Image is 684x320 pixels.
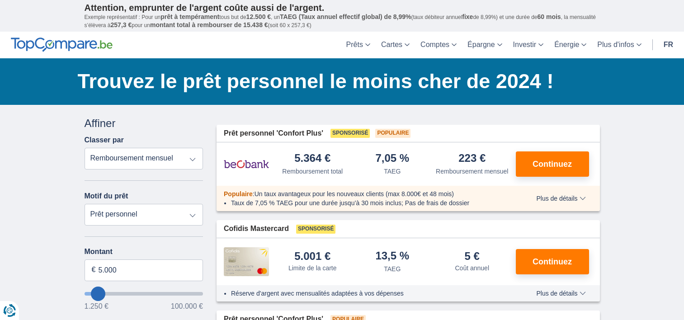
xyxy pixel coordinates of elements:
[280,13,411,20] span: TAEG (Taux annuel effectif global) de 8,99%
[150,21,268,28] span: montant total à rembourser de 15.438 €
[246,13,271,20] span: 12.500 €
[375,250,409,263] div: 13,5 %
[458,153,486,165] div: 223 €
[294,251,330,262] div: 5.001 €
[436,167,508,176] div: Remboursement mensuel
[330,129,370,138] span: Sponsorisé
[85,13,600,29] p: Exemple représentatif : Pour un tous but de , un (taux débiteur annuel de 8,99%) et une durée de ...
[415,32,462,58] a: Comptes
[375,129,410,138] span: Populaire
[255,190,454,198] span: Un taux avantageux pour les nouveaux clients (max 8.000€ et 48 mois)
[529,290,592,297] button: Plus de détails
[224,190,253,198] span: Populaire
[171,303,203,310] span: 100.000 €
[536,290,585,296] span: Plus de détails
[529,195,592,202] button: Plus de détails
[85,192,128,200] label: Motif du prêt
[465,251,480,262] div: 5 €
[592,32,646,58] a: Plus d'infos
[224,247,269,276] img: pret personnel Cofidis CC
[536,195,585,202] span: Plus de détails
[288,264,337,273] div: Limite de la carte
[224,153,269,175] img: pret personnel Beobank
[508,32,549,58] a: Investir
[341,32,376,58] a: Prêts
[282,167,343,176] div: Remboursement total
[294,153,330,165] div: 5.364 €
[85,136,124,144] label: Classer par
[231,289,510,298] li: Réserve d'argent avec mensualités adaptées à vos dépenses
[455,264,489,273] div: Coût annuel
[375,153,409,165] div: 7,05 %
[462,13,473,20] span: fixe
[384,264,401,273] div: TAEG
[85,116,203,131] div: Affiner
[111,21,132,28] span: 257,3 €
[92,265,96,275] span: €
[217,189,517,198] div: :
[538,13,561,20] span: 60 mois
[85,248,203,256] label: Montant
[533,160,572,168] span: Continuez
[533,258,572,266] span: Continuez
[85,303,108,310] span: 1.250 €
[462,32,508,58] a: Épargne
[160,13,219,20] span: prêt à tempérament
[549,32,592,58] a: Énergie
[376,32,415,58] a: Cartes
[384,167,401,176] div: TAEG
[224,128,323,139] span: Prêt personnel 'Confort Plus'
[296,225,335,234] span: Sponsorisé
[11,38,113,52] img: TopCompare
[658,32,679,58] a: fr
[85,2,600,13] p: Attention, emprunter de l'argent coûte aussi de l'argent.
[516,151,589,177] button: Continuez
[516,249,589,274] button: Continuez
[78,67,600,95] h1: Trouvez le prêt personnel le moins cher de 2024 !
[231,198,510,207] li: Taux de 7,05 % TAEG pour une durée jusqu’à 30 mois inclus; Pas de frais de dossier
[224,224,289,234] span: Cofidis Mastercard
[85,292,203,296] input: wantToBorrow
